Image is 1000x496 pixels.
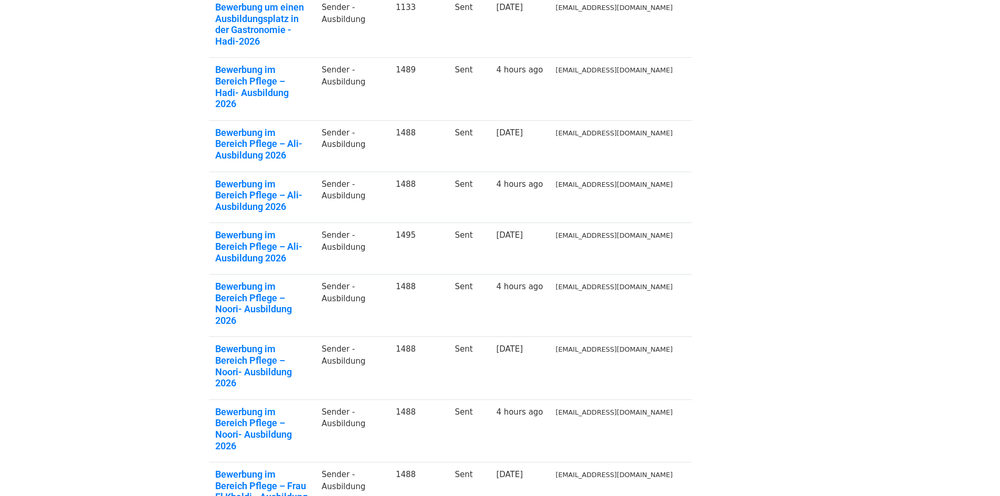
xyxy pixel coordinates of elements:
[496,230,523,240] a: [DATE]
[215,64,309,109] a: Bewerbung im Bereich Pflege – Hadi- Ausbildung 2026
[390,275,449,337] td: 1488
[215,229,309,263] a: Bewerbung im Bereich Pflege – Ali- Ausbildung 2026
[315,120,390,172] td: Sender -Ausbildung
[496,282,543,291] a: 4 hours ago
[315,58,390,120] td: Sender -Ausbildung
[449,58,490,120] td: Sent
[556,345,673,353] small: [EMAIL_ADDRESS][DOMAIN_NAME]
[556,471,673,479] small: [EMAIL_ADDRESS][DOMAIN_NAME]
[315,337,390,399] td: Sender -Ausbildung
[215,406,309,451] a: Bewerbung im Bereich Pflege – Noori- Ausbildung 2026
[496,180,543,189] a: 4 hours ago
[496,344,523,354] a: [DATE]
[449,223,490,275] td: Sent
[315,399,390,462] td: Sender -Ausbildung
[449,399,490,462] td: Sent
[449,120,490,172] td: Sent
[390,223,449,275] td: 1495
[496,407,543,417] a: 4 hours ago
[556,4,673,12] small: [EMAIL_ADDRESS][DOMAIN_NAME]
[496,3,523,12] a: [DATE]
[215,127,309,161] a: Bewerbung im Bereich Pflege – Ali- Ausbildung 2026
[556,181,673,188] small: [EMAIL_ADDRESS][DOMAIN_NAME]
[449,172,490,223] td: Sent
[390,399,449,462] td: 1488
[496,128,523,138] a: [DATE]
[315,172,390,223] td: Sender -Ausbildung
[556,283,673,291] small: [EMAIL_ADDRESS][DOMAIN_NAME]
[215,2,309,47] a: Bewerbung um einen Ausbildungsplatz in der Gastronomie -Hadi-2026
[556,129,673,137] small: [EMAIL_ADDRESS][DOMAIN_NAME]
[315,275,390,337] td: Sender -Ausbildung
[390,337,449,399] td: 1488
[496,470,523,479] a: [DATE]
[556,66,673,74] small: [EMAIL_ADDRESS][DOMAIN_NAME]
[948,446,1000,496] iframe: Chat Widget
[215,343,309,388] a: Bewerbung im Bereich Pflege – Noori- Ausbildung 2026
[948,446,1000,496] div: Chat-Widget
[556,408,673,416] small: [EMAIL_ADDRESS][DOMAIN_NAME]
[496,65,543,75] a: 4 hours ago
[390,120,449,172] td: 1488
[215,178,309,213] a: Bewerbung im Bereich Pflege – Ali- Ausbildung 2026
[390,58,449,120] td: 1489
[390,172,449,223] td: 1488
[449,337,490,399] td: Sent
[215,281,309,326] a: Bewerbung im Bereich Pflege – Noori- Ausbildung 2026
[449,275,490,337] td: Sent
[315,223,390,275] td: Sender -Ausbildung
[556,231,673,239] small: [EMAIL_ADDRESS][DOMAIN_NAME]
